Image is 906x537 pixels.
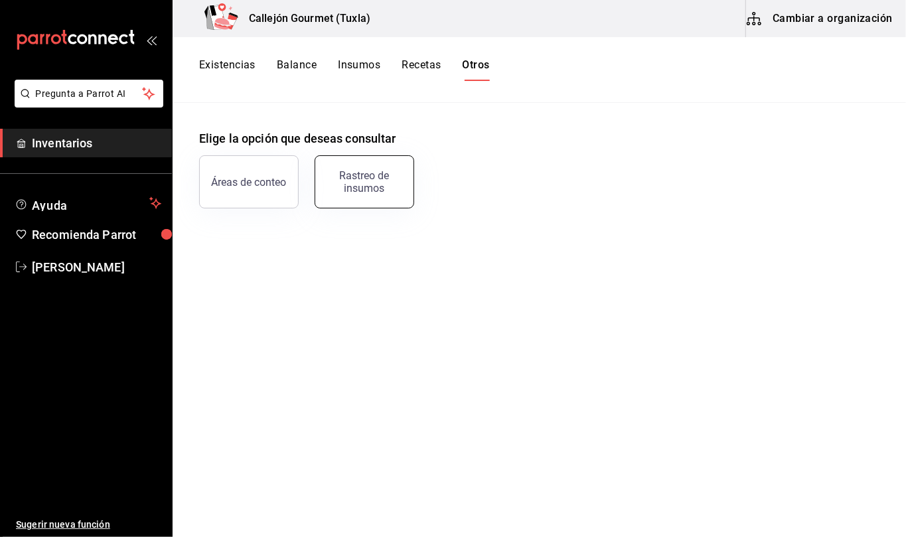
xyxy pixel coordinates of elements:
[146,35,157,45] button: open_drawer_menu
[9,96,163,110] a: Pregunta a Parrot AI
[338,58,380,81] button: Insumos
[16,518,161,532] span: Sugerir nueva función
[238,11,370,27] h3: Callejón Gourmet (Tuxla)
[32,258,161,276] span: [PERSON_NAME]
[212,176,287,189] div: Áreas de conteo
[32,226,161,244] span: Recomienda Parrot
[463,58,490,81] button: Otros
[199,58,256,81] button: Existencias
[36,87,143,101] span: Pregunta a Parrot AI
[15,80,163,108] button: Pregunta a Parrot AI
[32,134,161,152] span: Inventarios
[32,195,144,211] span: Ayuda
[315,155,414,208] button: Rastreo de insumos
[199,155,299,208] button: Áreas de conteo
[277,58,317,81] button: Balance
[323,169,406,194] div: Rastreo de insumos
[402,58,441,81] button: Recetas
[199,129,879,147] h4: Elige la opción que deseas consultar
[199,58,490,81] div: navigation tabs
